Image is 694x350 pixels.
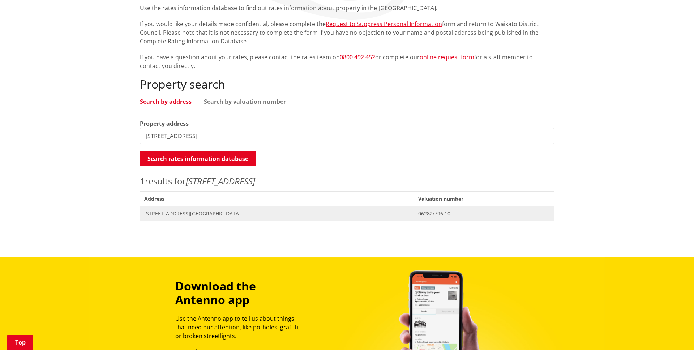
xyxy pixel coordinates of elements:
[140,206,554,221] a: [STREET_ADDRESS][GEOGRAPHIC_DATA] 06282/796.10
[7,335,33,350] a: Top
[420,53,474,61] a: online request form
[140,151,256,166] button: Search rates information database
[140,191,414,206] span: Address
[175,279,306,307] h3: Download the Antenno app
[418,210,550,217] span: 06282/796.10
[140,119,189,128] label: Property address
[204,99,286,104] a: Search by valuation number
[140,175,554,188] p: results for
[140,77,554,91] h2: Property search
[144,210,410,217] span: [STREET_ADDRESS][GEOGRAPHIC_DATA]
[140,53,554,70] p: If you have a question about your rates, please contact the rates team on or complete our for a s...
[140,175,145,187] span: 1
[140,128,554,144] input: e.g. Duke Street NGARUAWAHIA
[414,191,554,206] span: Valuation number
[661,320,687,346] iframe: Messenger Launcher
[140,20,554,46] p: If you would like your details made confidential, please complete the form and return to Waikato ...
[326,20,442,28] a: Request to Suppress Personal Information
[186,175,255,187] em: [STREET_ADDRESS]
[140,99,192,104] a: Search by address
[340,53,375,61] a: 0800 492 452
[140,4,554,12] p: Use the rates information database to find out rates information about property in the [GEOGRAPHI...
[175,314,306,340] p: Use the Antenno app to tell us about things that need our attention, like potholes, graffiti, or ...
